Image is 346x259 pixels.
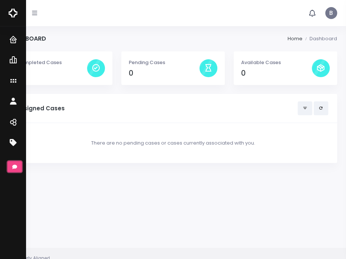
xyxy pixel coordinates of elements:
img: Logo Horizontal [9,5,17,21]
p: Available Cases [241,59,312,66]
h4: 0 [129,69,199,78]
span: B [325,7,337,19]
li: Home [287,35,302,42]
li: Dashboard [302,35,337,42]
h5: Assigned Cases [16,105,298,112]
h4: Dashboard [9,35,46,42]
p: Completed Cases [16,59,87,66]
h4: 0 [16,69,87,78]
div: There are no pending cases or cases currently associated with you. [16,130,330,156]
h4: 0 [241,69,312,78]
p: Pending Cases [129,59,199,66]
